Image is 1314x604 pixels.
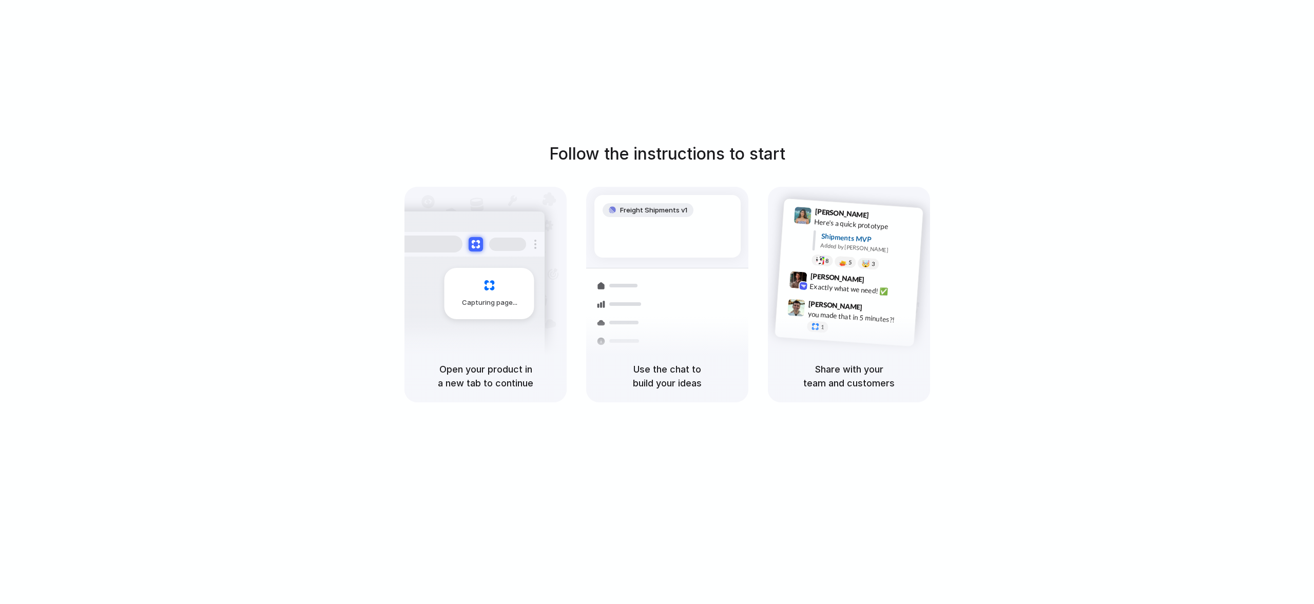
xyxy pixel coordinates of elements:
div: Exactly what we need! ✅ [809,281,912,298]
h5: Share with your team and customers [780,362,918,390]
span: [PERSON_NAME] [815,206,869,221]
span: Freight Shipments v1 [620,205,687,216]
div: Shipments MVP [821,230,916,247]
div: 🤯 [862,260,871,267]
span: 5 [848,259,852,265]
span: [PERSON_NAME] [808,298,863,313]
span: 9:47 AM [865,303,886,315]
span: 9:42 AM [867,275,888,287]
h5: Open your product in a new tab to continue [417,362,554,390]
h5: Use the chat to build your ideas [598,362,736,390]
div: you made that in 5 minutes?! [807,308,910,326]
span: 1 [821,324,824,330]
div: Added by [PERSON_NAME] [820,241,915,256]
span: 9:41 AM [872,210,893,223]
h1: Follow the instructions to start [549,142,785,166]
div: Here's a quick prototype [814,216,917,233]
span: 8 [825,258,829,263]
span: Capturing page [462,298,519,308]
span: 3 [872,261,875,266]
span: [PERSON_NAME] [810,270,864,285]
